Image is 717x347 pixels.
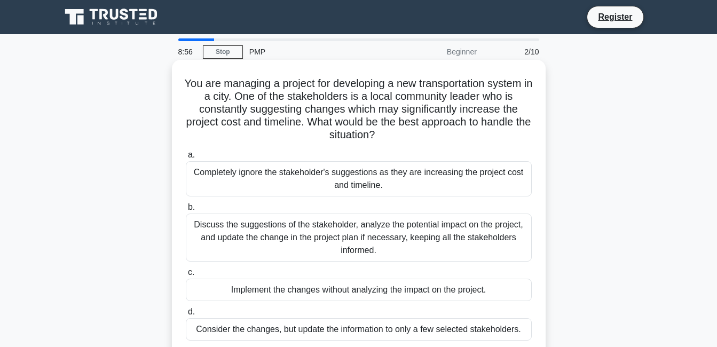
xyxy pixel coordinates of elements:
a: Stop [203,45,243,59]
div: Implement the changes without analyzing the impact on the project. [186,279,532,301]
div: Completely ignore the stakeholder's suggestions as they are increasing the project cost and timel... [186,161,532,196]
div: Beginner [390,41,483,62]
div: Consider the changes, but update the information to only a few selected stakeholders. [186,318,532,341]
div: 8:56 [172,41,203,62]
h5: You are managing a project for developing a new transportation system in a city. One of the stake... [185,77,533,142]
span: b. [188,202,195,211]
a: Register [592,10,639,23]
div: 2/10 [483,41,546,62]
div: Discuss the suggestions of the stakeholder, analyze the potential impact on the project, and upda... [186,214,532,262]
span: d. [188,307,195,316]
span: a. [188,150,195,159]
span: c. [188,267,194,277]
div: PMP [243,41,390,62]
